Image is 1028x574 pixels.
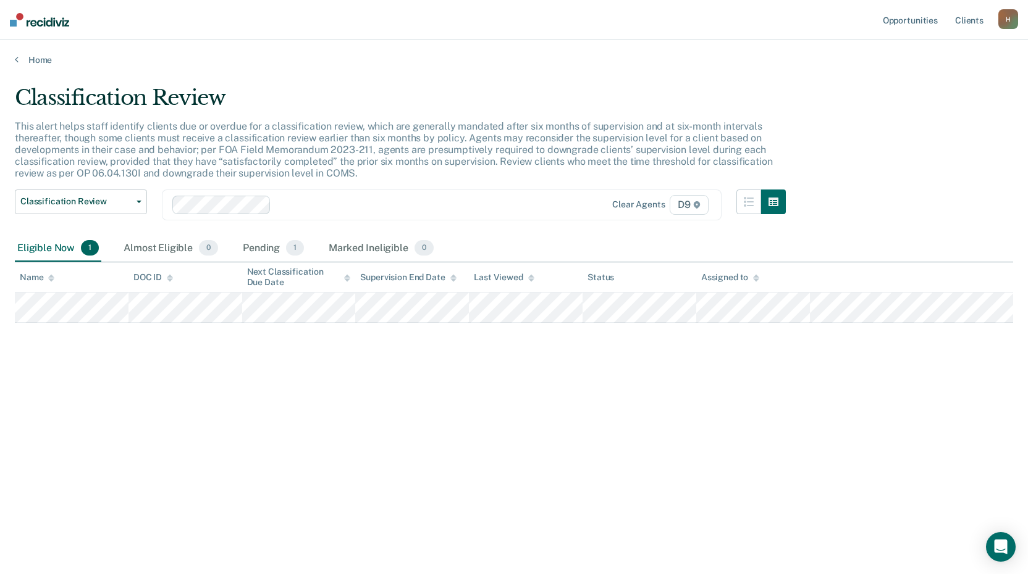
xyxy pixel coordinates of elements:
a: Home [15,54,1013,65]
div: Eligible Now1 [15,235,101,262]
div: Assigned to [701,272,759,283]
div: Next Classification Due Date [247,267,351,288]
div: Clear agents [612,199,665,210]
div: Almost Eligible0 [121,235,221,262]
div: DOC ID [133,272,173,283]
div: Last Viewed [474,272,534,283]
div: Name [20,272,54,283]
p: This alert helps staff identify clients due or overdue for a classification review, which are gen... [15,120,772,180]
img: Recidiviz [10,13,69,27]
div: Marked Ineligible0 [326,235,436,262]
span: D9 [670,195,709,215]
div: Classification Review [15,85,786,120]
span: 1 [286,240,304,256]
div: Open Intercom Messenger [986,532,1016,562]
div: Status [588,272,614,283]
button: H [998,9,1018,29]
span: 0 [199,240,218,256]
button: Classification Review [15,189,147,214]
div: Supervision End Date [360,272,456,283]
span: Classification Review [20,196,132,207]
span: 1 [81,240,99,256]
span: 0 [415,240,434,256]
div: Pending1 [240,235,306,262]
